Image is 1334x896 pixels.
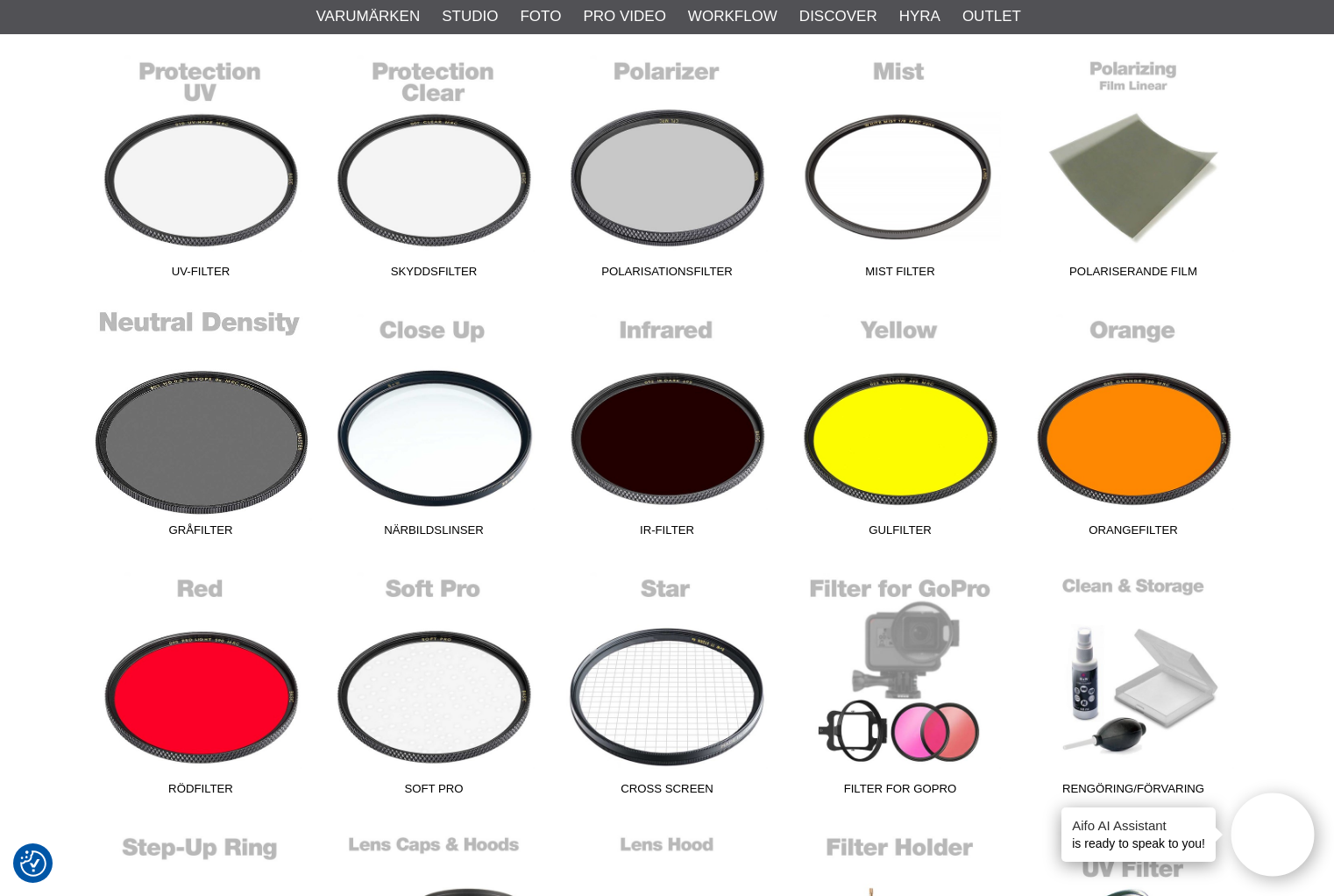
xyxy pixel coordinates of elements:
span: Gråfilter [84,522,317,545]
span: Filter for GoPro [784,780,1017,804]
span: Polariserande film [1017,263,1250,287]
a: Mist Filter [784,50,1017,287]
a: Cross Screen [550,567,784,804]
span: Cross Screen [550,780,784,804]
a: Varumärken [316,5,421,28]
a: Orangefilter [1017,309,1250,545]
a: Polarisationsfilter [550,50,784,287]
a: Studio [442,5,498,28]
span: Närbildslinser [317,522,550,545]
a: UV-Filter [84,50,317,287]
div: is ready to speak to you! [1061,807,1216,862]
a: Foto [520,5,561,28]
a: IR-Filter [550,309,784,545]
a: Outlet [962,5,1021,28]
span: Soft Pro [317,780,550,804]
span: Orangefilter [1017,522,1250,545]
a: Rengöring/Förvaring [1017,567,1250,804]
h4: Aifo AI Assistant [1072,816,1205,835]
a: Gulfilter [784,309,1017,545]
a: Polariserande film [1017,50,1250,287]
span: Gulfilter [784,522,1017,545]
a: Rödfilter [84,567,317,804]
a: Discover [799,5,877,28]
span: IR-Filter [550,522,784,545]
a: Filter for GoPro [784,567,1017,804]
a: Närbildslinser [317,309,550,545]
a: Hyra [899,5,940,28]
a: Pro Video [583,5,665,28]
a: Gråfilter [84,309,317,545]
span: Rengöring/Förvaring [1017,780,1250,804]
span: Rödfilter [84,780,317,804]
span: Mist Filter [784,263,1017,287]
a: Soft Pro [317,567,550,804]
a: Skyddsfilter [317,50,550,287]
span: Polarisationsfilter [550,263,784,287]
span: UV-Filter [84,263,317,287]
a: Workflow [688,5,777,28]
button: Samtyckesinställningar [20,848,46,879]
img: Revisit consent button [20,850,46,877]
span: Skyddsfilter [317,263,550,287]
